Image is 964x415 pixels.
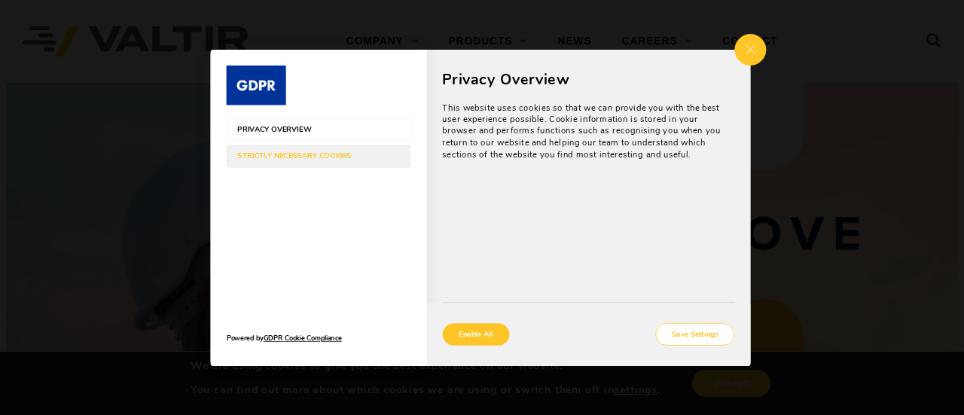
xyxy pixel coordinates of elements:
button: Close GDPR Cookie Settings [734,34,766,66]
a: Powered byGDPR Cookie Compliance [226,322,410,355]
span: GDPR Cookie Compliance [263,332,341,344]
button: Save Settings [655,323,734,345]
img: Valtir [226,66,285,105]
button: Privacy Overview [226,118,410,141]
p: This website uses cookies so that we can provide you with the best user experience possible. Cook... [442,102,724,160]
button: Enable All [442,323,509,345]
button: Strictly Necessary Cookies [226,145,410,167]
span: Privacy Overview [237,125,378,133]
span: Strictly Necessary Cookies [237,152,378,160]
span: Privacy Overview [442,71,734,89]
